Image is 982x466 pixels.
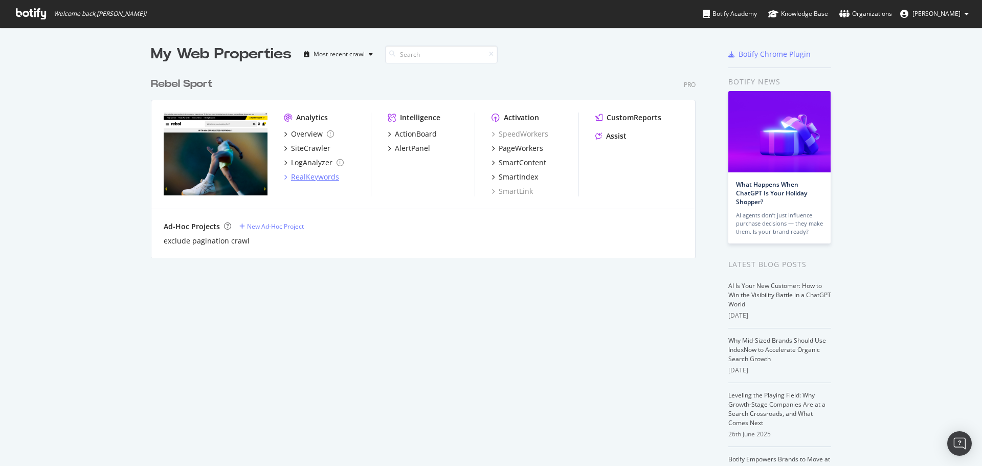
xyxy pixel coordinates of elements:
[504,113,539,123] div: Activation
[595,113,661,123] a: CustomReports
[291,158,332,168] div: LogAnalyzer
[492,143,543,153] a: PageWorkers
[492,129,548,139] a: SpeedWorkers
[492,172,538,182] a: SmartIndex
[284,129,334,139] a: Overview
[728,430,831,439] div: 26th June 2025
[164,221,220,232] div: Ad-Hoc Projects
[151,77,213,92] div: Rebel Sport
[291,172,339,182] div: RealKeywords
[728,259,831,270] div: Latest Blog Posts
[284,172,339,182] a: RealKeywords
[947,431,972,456] div: Open Intercom Messenger
[151,64,704,258] div: grid
[606,131,627,141] div: Assist
[395,129,437,139] div: ActionBoard
[607,113,661,123] div: CustomReports
[300,46,377,62] button: Most recent crawl
[892,6,977,22] button: [PERSON_NAME]
[164,236,250,246] a: exclude pagination crawl
[728,311,831,320] div: [DATE]
[768,9,828,19] div: Knowledge Base
[499,143,543,153] div: PageWorkers
[239,222,304,231] a: New Ad-Hoc Project
[388,129,437,139] a: ActionBoard
[151,44,292,64] div: My Web Properties
[54,10,146,18] span: Welcome back, [PERSON_NAME] !
[739,49,811,59] div: Botify Chrome Plugin
[296,113,328,123] div: Analytics
[291,129,323,139] div: Overview
[395,143,430,153] div: AlertPanel
[728,391,825,427] a: Leveling the Playing Field: Why Growth-Stage Companies Are at a Search Crossroads, and What Comes...
[499,158,546,168] div: SmartContent
[703,9,757,19] div: Botify Academy
[728,281,831,308] a: AI Is Your New Customer: How to Win the Visibility Battle in a ChatGPT World
[291,143,330,153] div: SiteCrawler
[595,131,627,141] a: Assist
[385,46,498,63] input: Search
[388,143,430,153] a: AlertPanel
[736,211,823,236] div: AI agents don’t just influence purchase decisions — they make them. Is your brand ready?
[728,366,831,375] div: [DATE]
[499,172,538,182] div: SmartIndex
[164,113,267,195] img: www.rebelsport.com.au
[400,113,440,123] div: Intelligence
[247,222,304,231] div: New Ad-Hoc Project
[151,77,217,92] a: Rebel Sport
[728,76,831,87] div: Botify news
[736,180,807,206] a: What Happens When ChatGPT Is Your Holiday Shopper?
[284,143,330,153] a: SiteCrawler
[839,9,892,19] div: Organizations
[314,51,365,57] div: Most recent crawl
[728,336,826,363] a: Why Mid-Sized Brands Should Use IndexNow to Accelerate Organic Search Growth
[728,91,831,172] img: What Happens When ChatGPT Is Your Holiday Shopper?
[492,158,546,168] a: SmartContent
[284,158,344,168] a: LogAnalyzer
[492,186,533,196] a: SmartLink
[912,9,961,18] span: Tania Johnston
[728,49,811,59] a: Botify Chrome Plugin
[684,80,696,89] div: Pro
